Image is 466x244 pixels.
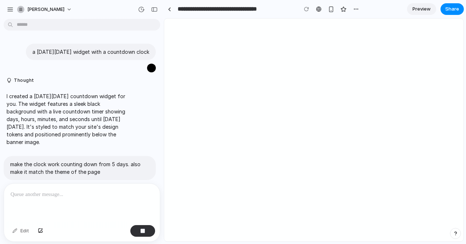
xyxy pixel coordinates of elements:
[7,92,128,146] p: I created a [DATE][DATE] countdown widget for you. The widget features a sleek black background w...
[10,160,149,176] p: make the clock work counting down from 5 days. also make it match the theme of the page
[441,3,464,15] button: Share
[32,48,149,56] p: a [DATE][DATE] widget with a countdown clock
[445,5,459,13] span: Share
[14,4,76,15] button: [PERSON_NAME]
[27,6,64,13] span: [PERSON_NAME]
[407,3,436,15] a: Preview
[412,5,431,13] span: Preview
